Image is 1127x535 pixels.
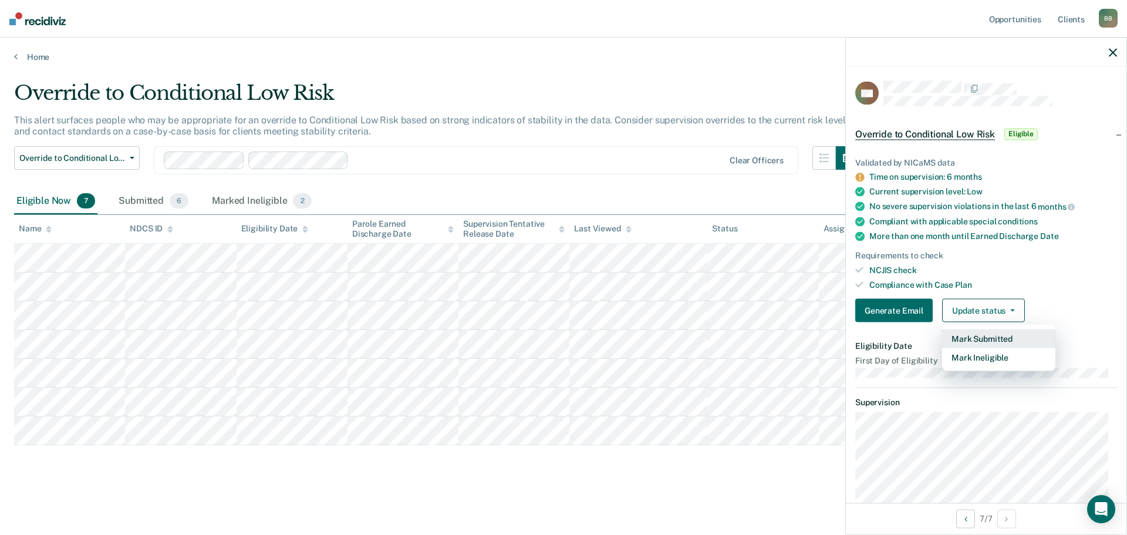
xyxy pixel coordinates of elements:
div: Name [19,224,52,234]
button: Previous Opportunity [956,509,975,528]
div: NCJIS [869,265,1117,275]
dt: Eligibility Date [855,341,1117,351]
div: Requirements to check [855,251,1117,261]
span: Plan [955,280,971,289]
div: Supervision Tentative Release Date [463,219,565,239]
div: Override to Conditional Low Risk [14,81,859,115]
div: Assigned to [824,224,879,234]
div: Parole Earned Discharge Date [352,219,454,239]
button: Next Opportunity [997,509,1016,528]
span: 2 [293,193,311,208]
span: Low [967,187,983,196]
span: Override to Conditional Low Risk [855,128,995,140]
div: More than one month until Earned Discharge [869,231,1117,241]
div: Marked Ineligible [210,189,314,214]
div: Status [712,224,737,234]
span: check [893,265,916,274]
dt: Supervision [855,397,1117,407]
button: Generate Email [855,299,933,322]
div: Eligibility Date [241,224,309,234]
a: Home [14,52,1113,62]
div: Current supervision level: [869,187,1117,197]
p: This alert surfaces people who may be appropriate for an override to Conditional Low Risk based o... [14,115,851,137]
div: Eligible Now [14,189,97,214]
div: 7 / 7 [846,503,1126,534]
span: 7 [77,193,95,208]
div: NDCS ID [130,224,173,234]
span: Override to Conditional Low Risk [19,153,125,163]
div: No severe supervision violations in the last 6 [869,201,1117,212]
span: conditions [998,217,1038,226]
a: Navigate to form link [855,299,937,322]
div: Compliant with applicable special [869,217,1117,227]
div: Open Intercom Messenger [1087,495,1115,523]
button: Update status [942,299,1025,322]
span: Eligible [1004,128,1038,140]
button: Mark Ineligible [942,348,1055,367]
button: Mark Submitted [942,329,1055,348]
span: months [1038,202,1075,211]
div: B B [1099,9,1118,28]
span: 6 [170,193,188,208]
div: Validated by NICaMS data [855,157,1117,167]
div: Submitted [116,189,191,214]
div: Compliance with Case [869,280,1117,290]
div: Last Viewed [574,224,631,234]
div: Override to Conditional Low RiskEligible [846,115,1126,153]
span: Date [1040,231,1058,241]
div: Time on supervision: 6 months [869,172,1117,182]
div: Clear officers [730,156,784,166]
dt: First Day of Eligibility [855,356,1117,366]
img: Recidiviz [9,12,66,25]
